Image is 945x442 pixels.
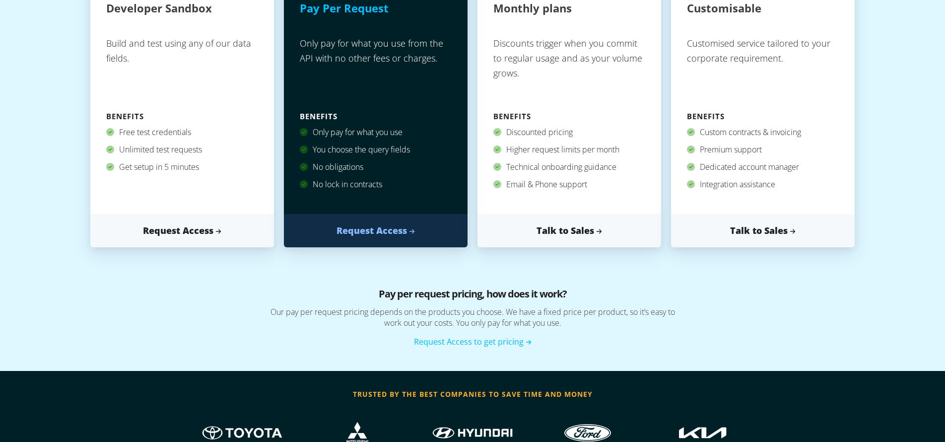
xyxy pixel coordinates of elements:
[106,124,258,141] div: Free test credentials
[493,176,645,193] div: Email & Phone support
[687,141,839,158] div: Premium support
[106,32,258,109] p: Build and test using any of our data fields.
[687,176,839,193] div: Integration assistance
[284,214,468,247] a: Request Access
[687,32,839,109] p: Customised service tailored to your corporate requirement.
[200,287,745,306] h3: Pay per request pricing, how does it work?
[493,158,645,176] div: Technical onboarding guidance
[300,158,452,176] div: No obligations
[106,141,258,158] div: Unlimited test requests
[687,124,839,141] div: Custom contracts & invoicing
[90,214,274,247] a: Request Access
[477,214,661,247] a: Talk to Sales
[687,158,839,176] div: Dedicated account manager
[493,124,645,141] div: Discounted pricing
[414,336,532,347] a: Request Access to get pricing
[671,214,855,247] a: Talk to Sales
[300,176,452,193] div: No lock in contracts
[300,141,452,158] div: You choose the query fields
[185,387,760,402] h3: trusted by the best companies to save time and money
[493,32,645,109] p: Discounts trigger when you commit to regular usage and as your volume grows.
[300,32,452,109] p: Only pay for what you use from the API with no other fees or charges.
[300,124,452,141] div: Only pay for what you use
[200,306,745,336] p: Our pay per request pricing depends on the products you choose. We have a fixed price per product...
[106,158,258,176] div: Get setup in 5 minutes
[493,141,645,158] div: Higher request limits per month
